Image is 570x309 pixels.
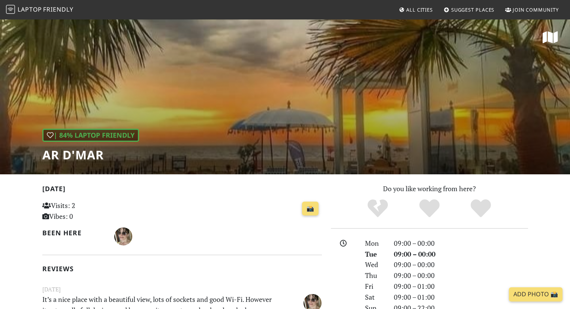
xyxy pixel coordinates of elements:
div: Wed [361,259,389,270]
div: No [352,198,404,219]
div: Thu [361,270,389,281]
p: Do you like working from here? [331,183,528,194]
div: 09:00 – 01:00 [389,292,533,303]
span: Join Community [513,6,559,13]
span: Friendly [43,5,73,13]
a: 📸 [302,202,319,216]
div: Sat [361,292,389,303]
span: Leonor Ribeiro [304,297,322,306]
span: Leonor Ribeiro [114,231,132,240]
div: Fri [361,281,389,292]
div: 09:00 – 00:00 [389,259,533,270]
div: | 84% Laptop Friendly [42,129,139,142]
div: 09:00 – 00:00 [389,270,533,281]
a: LaptopFriendly LaptopFriendly [6,3,73,16]
span: All Cities [406,6,433,13]
div: 09:00 – 00:00 [389,238,533,249]
h2: Been here [42,229,106,237]
div: 09:00 – 01:00 [389,281,533,292]
span: Suggest Places [451,6,495,13]
h2: Reviews [42,265,322,273]
small: [DATE] [38,285,326,294]
a: Suggest Places [441,3,498,16]
a: Join Community [502,3,562,16]
p: Visits: 2 Vibes: 0 [42,200,130,222]
div: 09:00 – 00:00 [389,249,533,260]
div: Definitely! [455,198,507,219]
img: LaptopFriendly [6,5,15,14]
h2: [DATE] [42,185,322,196]
img: 4182-leonor.jpg [114,227,132,245]
div: Mon [361,238,389,249]
h1: Ar d'Mar [42,148,139,162]
div: Yes [404,198,455,219]
div: Tue [361,249,389,260]
span: Laptop [18,5,42,13]
a: All Cities [396,3,436,16]
a: Add Photo 📸 [509,287,563,302]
